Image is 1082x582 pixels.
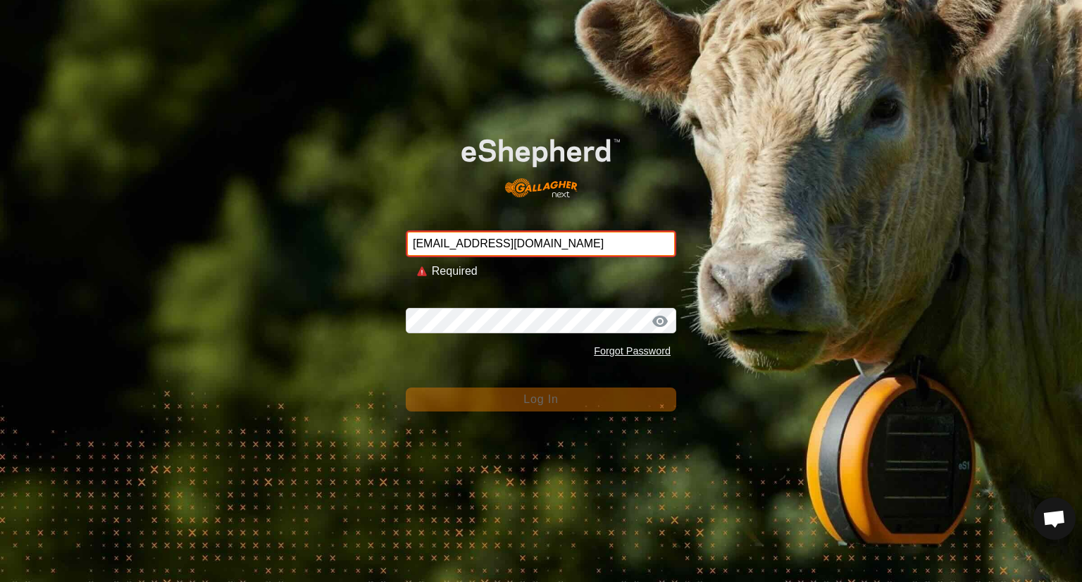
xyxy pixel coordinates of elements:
div: Required [432,263,665,280]
span: Log In [523,393,558,405]
div: Open chat [1033,497,1076,540]
img: E-shepherd Logo [433,116,649,209]
a: Forgot Password [594,345,671,357]
input: Email Address [406,230,676,257]
button: Log In [406,388,676,411]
